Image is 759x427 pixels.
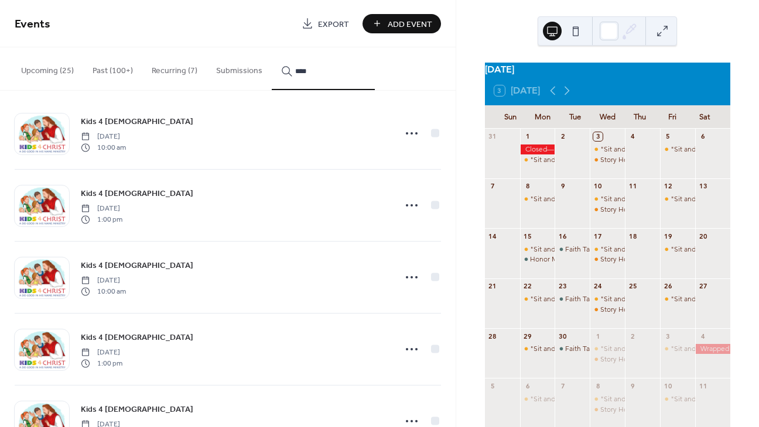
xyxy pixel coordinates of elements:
[81,347,122,358] span: [DATE]
[530,155,640,165] div: "Sit and Fit" with [PERSON_NAME]
[558,132,567,141] div: 2
[664,381,672,390] div: 10
[488,232,497,240] div: 14
[695,344,730,354] div: Wrapped In/Sending His Love Entries DUE
[81,358,122,369] span: 1:00 pm
[590,155,625,165] div: Story Hour with Jesus
[15,13,50,36] span: Events
[600,155,706,165] div: Story Hour with [PERSON_NAME]
[558,182,567,191] div: 9
[530,294,640,304] div: "Sit and Fit" with [PERSON_NAME]
[530,394,640,404] div: "Sit and Fit" with [PERSON_NAME]
[600,205,706,215] div: Story Hour with [PERSON_NAME]
[590,205,625,215] div: Story Hour with Jesus
[81,330,193,344] a: Kids 4 [DEMOGRAPHIC_DATA]
[520,394,555,404] div: "Sit and Fit" with Monica
[558,282,567,291] div: 23
[81,332,193,344] span: Kids 4 [DEMOGRAPHIC_DATA]
[565,245,669,254] div: Faith Talks with [PERSON_NAME]
[600,305,706,315] div: Story Hour with [PERSON_NAME]
[660,194,695,204] div: "Sit and Fit" with Monica
[664,332,672,340] div: 3
[555,344,590,354] div: Faith Talks with Henry
[660,144,695,154] div: "Sit and Fit" with Monica
[593,282,602,291] div: 24
[207,47,272,89] button: Submissions
[590,245,625,254] div: "Sit and Fit" with Monica
[388,18,432,30] span: Add Event
[524,282,532,291] div: 22
[590,294,625,304] div: "Sit and Fit" with Monica
[558,232,567,240] div: 16
[485,63,730,77] div: [DATE]
[81,276,126,286] span: [DATE]
[699,182,707,191] div: 13
[699,332,707,340] div: 4
[81,260,193,272] span: Kids 4 [DEMOGRAPHIC_DATA]
[81,259,193,272] a: Kids 4 [DEMOGRAPHIC_DATA]
[555,245,590,254] div: Faith Talks with Henry
[628,132,637,141] div: 4
[81,187,193,200] a: Kids 4 [DEMOGRAPHIC_DATA]
[600,394,710,404] div: "Sit and Fit" with [PERSON_NAME]
[530,245,640,254] div: "Sit and Fit" with [PERSON_NAME]
[590,144,625,154] div: "Sit and Fit" with Monica
[520,254,555,264] div: Honor Meal
[142,47,207,89] button: Recurring (7)
[530,344,640,354] div: "Sit and Fit" with [PERSON_NAME]
[600,294,710,304] div: "Sit and Fit" with [PERSON_NAME]
[363,14,441,33] button: Add Event
[628,282,637,291] div: 25
[81,142,126,153] span: 10:00 am
[12,47,83,89] button: Upcoming (25)
[488,182,497,191] div: 7
[524,332,532,340] div: 29
[81,402,193,416] a: Kids 4 [DEMOGRAPHIC_DATA]
[81,214,122,225] span: 1:00 pm
[590,394,625,404] div: "Sit and Fit" with Monica
[699,381,707,390] div: 11
[488,282,497,291] div: 21
[590,354,625,364] div: Story Hour with Jesus
[81,132,126,142] span: [DATE]
[699,132,707,141] div: 6
[664,232,672,240] div: 19
[520,144,555,154] div: Closed—Labor Day
[530,254,567,264] div: Honor Meal
[600,405,706,415] div: Story Hour with [PERSON_NAME]
[592,105,624,129] div: Wed
[524,381,532,390] div: 6
[628,232,637,240] div: 18
[660,294,695,304] div: "Sit and Fit" with Monica
[628,332,637,340] div: 2
[656,105,688,129] div: Fri
[593,232,602,240] div: 17
[526,105,559,129] div: Mon
[593,381,602,390] div: 8
[590,344,625,354] div: "Sit and Fit" with Monica
[520,245,555,254] div: "Sit and Fit" with Monica
[590,305,625,315] div: Story Hour with Jesus
[600,254,706,264] div: Story Hour with [PERSON_NAME]
[664,132,672,141] div: 5
[520,194,555,204] div: "Sit and Fit" with Monica
[699,232,707,240] div: 20
[318,18,349,30] span: Export
[660,245,695,254] div: "Sit and Fit" with Monica
[593,182,602,191] div: 10
[559,105,591,129] div: Tue
[81,404,193,416] span: Kids 4 [DEMOGRAPHIC_DATA]
[664,182,672,191] div: 12
[660,344,695,354] div: "Sit and Fit" with Monica
[524,182,532,191] div: 8
[600,144,710,154] div: "Sit and Fit" with [PERSON_NAME]
[565,294,669,304] div: Faith Talks with [PERSON_NAME]
[590,194,625,204] div: "Sit and Fit" with Monica
[494,105,526,129] div: Sun
[600,245,710,254] div: "Sit and Fit" with [PERSON_NAME]
[81,116,193,128] span: Kids 4 [DEMOGRAPHIC_DATA]
[628,182,637,191] div: 11
[488,381,497,390] div: 5
[81,286,126,297] span: 10:00 am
